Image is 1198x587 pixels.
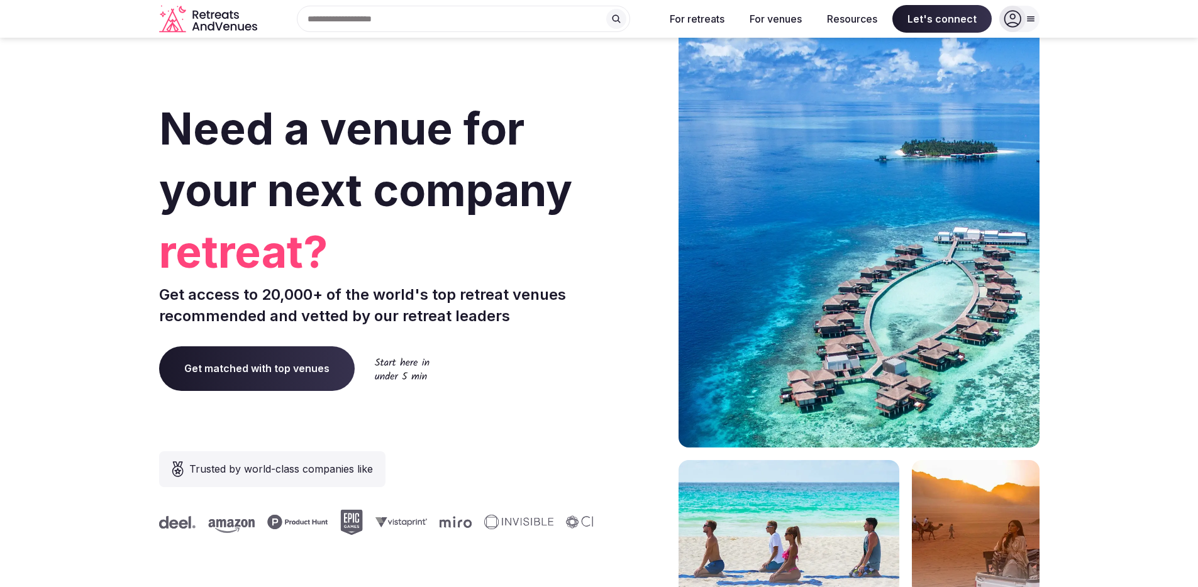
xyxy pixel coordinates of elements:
button: For venues [740,5,812,33]
span: Trusted by world-class companies like [189,461,373,476]
svg: Deel company logo [157,516,194,529]
button: Resources [817,5,887,33]
a: Get matched with top venues [159,346,355,390]
svg: Epic Games company logo [338,510,361,535]
span: retreat? [159,221,594,283]
svg: Miro company logo [438,516,470,528]
img: Start here in under 5 min [375,358,430,380]
a: Visit the homepage [159,5,260,33]
svg: Invisible company logo [482,515,552,530]
p: Get access to 20,000+ of the world's top retreat venues recommended and vetted by our retreat lea... [159,284,594,326]
span: Let's connect [892,5,992,33]
span: Need a venue for your next company [159,102,572,217]
button: For retreats [660,5,735,33]
svg: Retreats and Venues company logo [159,5,260,33]
svg: Vistaprint company logo [374,517,425,527]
